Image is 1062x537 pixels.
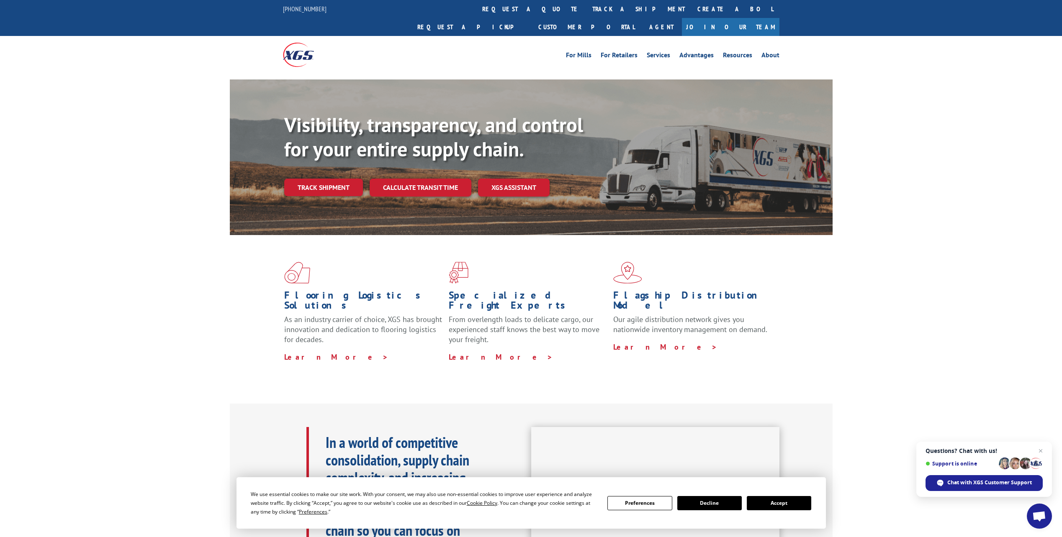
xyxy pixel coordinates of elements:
b: Visibility, transparency, and control for your entire supply chain. [284,112,583,162]
h1: Flagship Distribution Model [613,290,771,315]
button: Accept [747,496,811,510]
h1: Flooring Logistics Solutions [284,290,442,315]
a: For Mills [566,52,591,61]
h1: Specialized Freight Experts [449,290,607,315]
a: Learn More > [613,342,717,352]
div: Cookie Consent Prompt [237,477,826,529]
span: Our agile distribution network gives you nationwide inventory management on demand. [613,315,767,334]
div: We use essential cookies to make our site work. With your consent, we may also use non-essential ... [251,490,597,516]
a: Resources [723,52,752,61]
span: Chat with XGS Customer Support [947,479,1032,486]
a: XGS ASSISTANT [478,179,550,197]
button: Decline [677,496,742,510]
a: Join Our Team [682,18,779,36]
span: Questions? Chat with us! [926,447,1043,454]
a: Request a pickup [411,18,532,36]
a: Services [647,52,670,61]
div: Chat with XGS Customer Support [926,475,1043,491]
p: From overlength loads to delicate cargo, our experienced staff knows the best way to move your fr... [449,315,607,352]
span: Cookie Policy [467,499,497,506]
div: Open chat [1027,504,1052,529]
button: Preferences [607,496,672,510]
img: xgs-icon-flagship-distribution-model-red [613,262,642,284]
a: Agent [641,18,682,36]
a: About [761,52,779,61]
a: Advantages [679,52,714,61]
span: Preferences [299,508,327,515]
a: Track shipment [284,179,363,196]
a: Customer Portal [532,18,641,36]
img: xgs-icon-total-supply-chain-intelligence-red [284,262,310,284]
span: Support is online [926,460,996,467]
a: Calculate transit time [370,179,471,197]
a: Learn More > [284,352,388,362]
span: As an industry carrier of choice, XGS has brought innovation and dedication to flooring logistics... [284,315,442,344]
a: For Retailers [601,52,638,61]
a: [PHONE_NUMBER] [283,5,327,13]
img: xgs-icon-focused-on-flooring-red [449,262,468,284]
a: Learn More > [449,352,553,362]
span: Close chat [1036,446,1046,456]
